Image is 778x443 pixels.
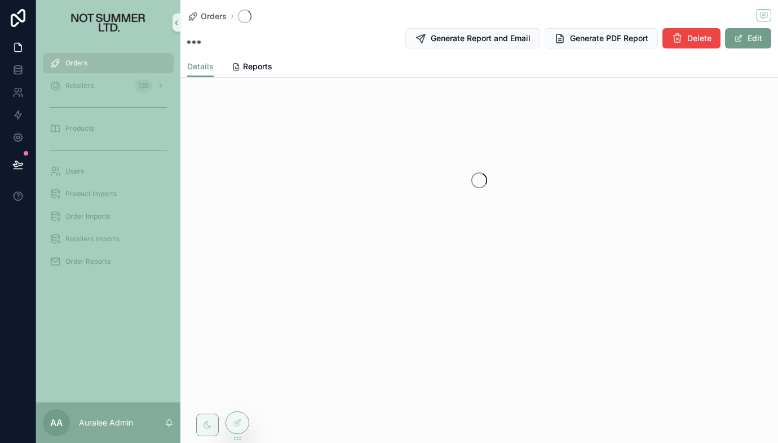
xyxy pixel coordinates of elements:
span: Orders [201,11,227,22]
button: Delete [662,28,720,48]
span: Delete [687,33,711,44]
a: Orders [43,53,174,73]
span: Product Imports [65,189,117,198]
span: Orders [65,59,87,68]
span: Generate PDF Report [570,33,648,44]
span: Details [187,61,214,72]
a: Product Imports [43,184,174,204]
span: Products [65,124,94,133]
button: Edit [725,28,771,48]
p: Auralee Admin [79,417,133,428]
a: Products [43,118,174,139]
a: Users [43,161,174,181]
span: Retailers [65,81,94,90]
a: Order Imports [43,206,174,227]
span: Retailers Imports [65,234,120,243]
a: Details [187,56,214,78]
span: Order Reports [65,257,110,266]
a: Retailers Imports [43,229,174,249]
div: 135 [135,79,152,92]
img: App logo [52,14,165,32]
a: Orders [187,11,227,22]
a: Retailers135 [43,76,174,96]
span: Order Imports [65,212,110,221]
div: scrollable content [36,45,180,286]
a: Reports [232,56,272,79]
button: Generate PDF Report [545,28,658,48]
a: Order Reports [43,251,174,272]
span: Generate Report and Email [431,33,531,44]
button: Generate Report and Email [405,28,540,48]
span: Reports [243,61,272,72]
span: AA [50,416,63,429]
span: Users [65,167,84,176]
